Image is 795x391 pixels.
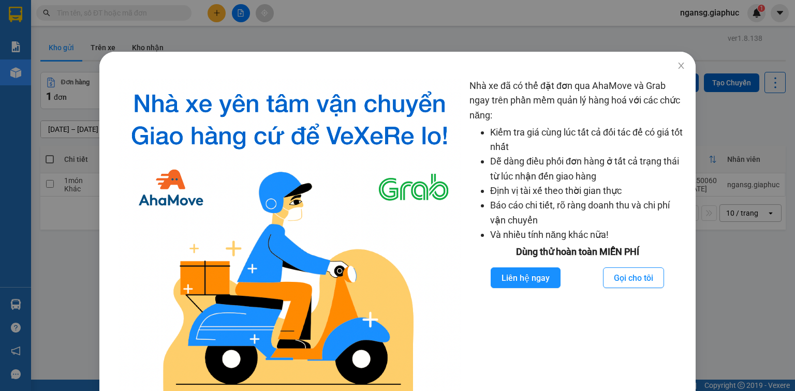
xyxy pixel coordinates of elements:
button: Close [667,52,696,81]
div: Dùng thử hoàn toàn MIỄN PHÍ [469,245,685,259]
li: Kiểm tra giá cùng lúc tất cả đối tác để có giá tốt nhất [490,125,685,155]
button: Liên hệ ngay [491,267,561,288]
li: Và nhiều tính năng khác nữa! [490,228,685,242]
button: Gọi cho tôi [603,267,664,288]
span: Gọi cho tôi [614,272,653,284]
span: close [677,62,685,70]
li: Định vị tài xế theo thời gian thực [490,184,685,198]
li: Dễ dàng điều phối đơn hàng ở tất cả trạng thái từ lúc nhận đến giao hàng [490,154,685,184]
li: Báo cáo chi tiết, rõ ràng doanh thu và chi phí vận chuyển [490,198,685,228]
span: Liên hệ ngay [502,272,550,284]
